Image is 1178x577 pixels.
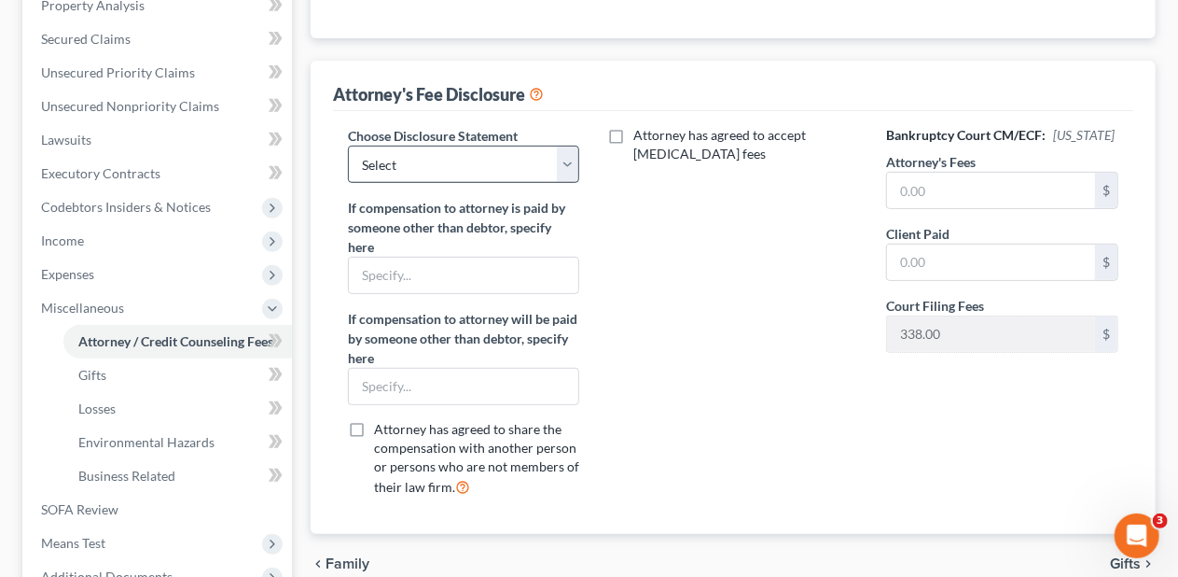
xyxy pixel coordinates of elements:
[26,56,292,90] a: Unsecured Priority Claims
[633,127,806,162] span: Attorney has agreed to accept [MEDICAL_DATA] fees
[1095,245,1117,280] div: $
[78,401,116,416] span: Losses
[374,421,579,495] span: Attorney has agreed to share the compensation with another person or persons who are not members ...
[41,199,211,215] span: Codebtors Insiders & Notices
[311,556,369,571] button: chevron_left Family
[41,165,160,181] span: Executory Contracts
[1141,556,1156,571] i: chevron_right
[886,224,949,244] label: Client Paid
[348,309,580,368] label: If compensation to attorney will be paid by someone other than debtor, specify here
[1095,173,1117,208] div: $
[1110,556,1156,571] button: Gifts chevron_right
[63,459,292,493] a: Business Related
[26,123,292,157] a: Lawsuits
[1110,556,1141,571] span: Gifts
[348,198,580,257] label: If compensation to attorney is paid by someone other than debtor, specify here
[1053,127,1115,143] span: [US_STATE]
[886,296,984,316] label: Court Filing Fees
[41,300,124,316] span: Miscellaneous
[63,325,292,359] a: Attorney / Credit Counseling Fees
[78,367,106,383] span: Gifts
[333,83,544,106] div: Attorney's Fee Disclosure
[349,369,579,404] input: Specify...
[41,266,94,282] span: Expenses
[886,152,976,172] label: Attorney's Fees
[41,64,195,80] span: Unsecured Priority Claims
[1115,514,1159,558] iframe: Intercom live chat
[41,535,105,551] span: Means Test
[349,258,579,293] input: Specify...
[1153,514,1168,528] span: 3
[78,468,175,484] span: Business Related
[887,317,1095,352] input: 0.00
[41,501,118,517] span: SOFA Review
[63,426,292,459] a: Environmental Hazards
[26,157,292,190] a: Executory Contracts
[326,556,369,571] span: Family
[41,232,84,248] span: Income
[886,126,1118,145] h6: Bankruptcy Court CM/ECF:
[26,22,292,56] a: Secured Claims
[78,333,273,349] span: Attorney / Credit Counseling Fees
[63,359,292,392] a: Gifts
[78,434,215,450] span: Environmental Hazards
[26,493,292,527] a: SOFA Review
[41,98,219,114] span: Unsecured Nonpriority Claims
[26,90,292,123] a: Unsecured Nonpriority Claims
[63,392,292,426] a: Losses
[311,556,326,571] i: chevron_left
[41,31,131,47] span: Secured Claims
[348,126,518,146] label: Choose Disclosure Statement
[887,245,1095,280] input: 0.00
[887,173,1095,208] input: 0.00
[41,132,91,148] span: Lawsuits
[1095,317,1117,352] div: $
